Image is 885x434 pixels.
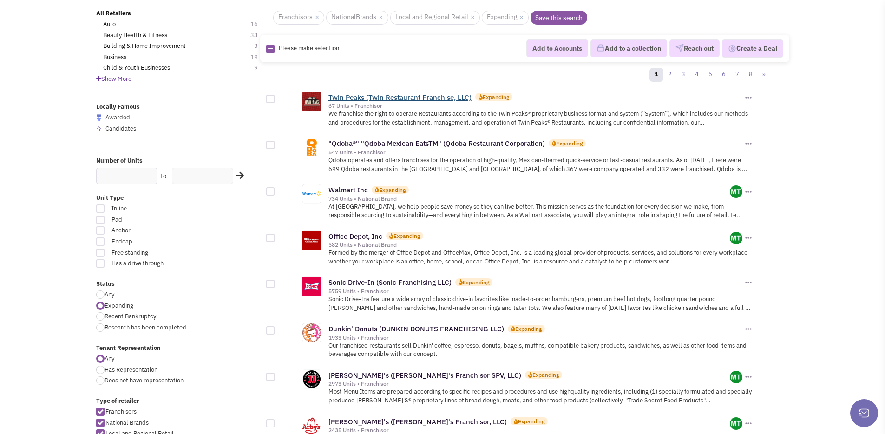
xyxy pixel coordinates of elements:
a: × [379,13,383,22]
span: National Brands [105,419,149,427]
span: Any [105,355,114,362]
label: Number of Units [96,157,261,165]
div: Expanding [379,186,406,194]
div: Expanding [483,93,509,101]
div: Search Nearby [230,170,245,182]
span: Research has been completed [105,323,186,331]
img: CjNI01gqJkyD1aWX3k6yAw.png [730,232,742,244]
label: Locally Famous [96,103,261,112]
span: 19 [250,53,267,62]
b: All Retailers [96,9,131,17]
a: 4 [690,68,704,82]
a: × [471,13,475,22]
span: Inline [105,204,209,213]
img: locallyfamous-largeicon.png [96,114,102,121]
div: Expanding [556,139,583,147]
button: Add to Accounts [526,39,588,57]
div: 2435 Units • Franchisor [328,427,730,434]
p: At [GEOGRAPHIC_DATA], we help people save money so they can live better. This mission serves as t... [328,203,754,220]
span: Any [105,290,114,298]
div: Expanding [518,417,544,425]
span: Pad [105,216,209,224]
p: Most Menu Items are prepared according to specific recipes and procedures and use highquality ing... [328,388,754,405]
a: All Retailers [96,9,131,18]
div: Expanding [463,278,489,286]
a: 7 [730,68,744,82]
img: locallyfamous-upvote.png [96,126,102,132]
a: "Qdoba®" "Qdoba Mexican EatsTM" (Qdoba Restaurant Corporation) [328,139,545,148]
img: CjNI01gqJkyD1aWX3k6yAw.png [730,185,742,198]
span: 3 [254,42,267,51]
span: Anchor [105,226,209,235]
a: [PERSON_NAME]'s ([PERSON_NAME]'s Franchisor SPV, LLC) [328,371,521,380]
img: icon-collection-lavender.png [597,44,605,52]
span: Please make selection [279,44,339,52]
button: Add to a collection [590,39,667,57]
div: Expanding [532,371,559,379]
div: 2973 Units • Franchisor [328,380,730,388]
a: × [315,13,319,22]
a: 3 [676,68,690,82]
span: Awarded [105,113,130,121]
div: 67 Units • Franchisor [328,102,743,110]
a: 2 [663,68,677,82]
a: [PERSON_NAME]'s ([PERSON_NAME]'s Franchisor, LLC) [328,417,507,426]
span: Does not have representation [105,376,184,384]
a: » [757,68,771,82]
img: Deal-Dollar.png [728,44,736,54]
span: Has a drive through [105,259,209,268]
img: CjNI01gqJkyD1aWX3k6yAw.png [730,371,742,383]
label: Unit Type [96,194,261,203]
label: Tenant Representation [96,344,261,353]
img: VectorPaper_Plane.png [675,44,684,52]
p: Our franchised restaurants sell Dunkin' coffee, espresso, donuts, bagels, muffins, compatible bak... [328,342,754,359]
a: Twin Peaks (Twin Restaurant Franchise, LLC) [328,93,472,102]
span: 16 [250,20,267,29]
p: Formed by the merger of Office Depot and OfficeMax, Office Depot, Inc. is a leading global provid... [328,249,754,266]
a: Child & Youth Businesses [103,64,170,72]
div: 582 Units • National Brand [328,241,730,249]
a: Walmart Inc [328,185,368,194]
span: Local and Regional Retail [390,11,480,25]
span: Franchisors [105,408,137,415]
label: to [161,172,166,181]
button: Reach out [669,39,720,57]
a: 5 [703,68,717,82]
span: Franchisors [273,11,324,25]
p: Sonic Drive-Ins feature a wide array of classic drive-in favorites like made-to-order hamburgers,... [328,295,754,312]
span: NationalBrands [326,11,388,25]
span: 9 [254,64,267,72]
a: 1 [649,68,663,82]
span: Free standing [105,249,209,257]
span: Endcap [105,237,209,246]
label: Type of retailer [96,397,261,406]
label: Status [96,280,261,289]
a: Save this search [531,11,587,25]
span: Recent Bankruptcy [105,312,156,320]
div: 547 Units • Franchisor [328,149,743,156]
a: Sonic Drive-In (Sonic Franchising LLC) [328,278,452,287]
a: 8 [744,68,758,82]
div: 734 Units • National Brand [328,195,730,203]
span: 33 [250,31,267,40]
p: Qdoba operates and offers franchises for the operation of high-quality, Mexican-themed quick-serv... [328,156,754,173]
span: Has Representation [105,366,157,374]
img: Rectangle.png [266,45,275,53]
a: × [519,13,524,22]
button: Create a Deal [722,39,783,58]
div: Expanding [515,325,542,333]
a: Dunkin' Donuts (DUNKIN DONUTS FRANCHISING LLC) [328,324,504,333]
a: Building & Home Improvement [103,42,186,51]
span: Candidates [105,125,136,132]
a: Auto [103,20,116,29]
a: Business [103,53,126,62]
p: We franchise the right to operate Restaurants according to the Twin Peaks® proprietary business f... [328,110,754,127]
span: Expanding [105,302,133,309]
a: Office Depot, Inc [328,232,382,241]
a: Beauty Health & Fitness [103,31,167,40]
span: Show More [96,75,131,83]
div: 5759 Units • Franchisor [328,288,743,295]
span: Expanding [482,11,529,25]
div: 1933 Units • Franchisor [328,334,743,342]
img: CjNI01gqJkyD1aWX3k6yAw.png [730,417,742,430]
